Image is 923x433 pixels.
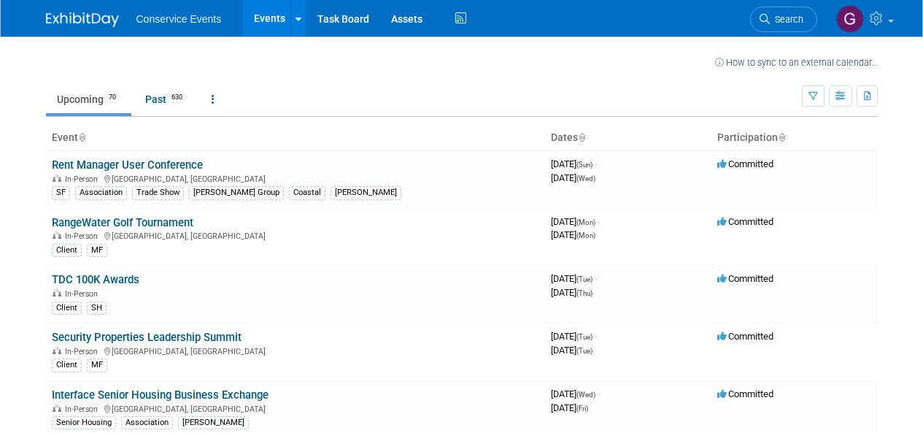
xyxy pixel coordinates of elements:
[132,186,184,199] div: Trade Show
[52,388,269,402] a: Interface Senior Housing Business Exchange
[134,85,198,113] a: Past630
[52,229,539,241] div: [GEOGRAPHIC_DATA], [GEOGRAPHIC_DATA]
[65,231,102,241] span: In-Person
[52,216,193,229] a: RangeWater Golf Tournament
[551,345,592,356] span: [DATE]
[121,416,173,429] div: Association
[178,416,249,429] div: [PERSON_NAME]
[715,57,878,68] a: How to sync to an external calendar...
[87,359,107,372] div: MF
[167,92,187,103] span: 630
[576,231,595,240] span: (Mon)
[576,347,592,355] span: (Tue)
[770,14,803,25] span: Search
[551,402,588,413] span: [DATE]
[545,126,711,150] th: Dates
[551,331,597,342] span: [DATE]
[551,273,597,284] span: [DATE]
[65,347,102,356] span: In-Person
[65,289,102,299] span: In-Person
[551,287,592,298] span: [DATE]
[717,331,773,342] span: Committed
[52,302,82,315] div: Client
[551,388,600,399] span: [DATE]
[576,175,595,183] span: (Wed)
[289,186,325,199] div: Coastal
[576,161,592,169] span: (Sun)
[717,158,773,169] span: Committed
[87,302,107,315] div: SH
[75,186,127,199] div: Association
[46,12,119,27] img: ExhibitDay
[52,172,539,184] div: [GEOGRAPHIC_DATA], [GEOGRAPHIC_DATA]
[576,218,595,226] span: (Mon)
[750,7,817,32] a: Search
[46,126,545,150] th: Event
[598,216,600,227] span: -
[52,416,116,429] div: Senior Housing
[576,391,595,399] span: (Wed)
[65,405,102,414] span: In-Person
[52,359,82,372] div: Client
[551,229,595,240] span: [DATE]
[53,347,61,354] img: In-Person Event
[598,388,600,399] span: -
[53,289,61,296] img: In-Person Event
[65,175,102,184] span: In-Person
[778,131,785,143] a: Sort by Participation Type
[53,175,61,182] img: In-Person Event
[576,289,592,297] span: (Thu)
[576,275,592,283] span: (Tue)
[717,216,773,227] span: Committed
[52,186,70,199] div: SF
[331,186,401,199] div: [PERSON_NAME]
[189,186,284,199] div: [PERSON_NAME] Group
[52,273,139,286] a: TDC 100K Awards
[104,92,120,103] span: 70
[52,402,539,414] div: [GEOGRAPHIC_DATA], [GEOGRAPHIC_DATA]
[711,126,878,150] th: Participation
[551,158,597,169] span: [DATE]
[136,13,222,25] span: Conservice Events
[595,331,597,342] span: -
[78,131,85,143] a: Sort by Event Name
[551,172,595,183] span: [DATE]
[52,345,539,356] div: [GEOGRAPHIC_DATA], [GEOGRAPHIC_DATA]
[595,158,597,169] span: -
[52,158,203,172] a: Rent Manager User Conference
[576,333,592,341] span: (Tue)
[717,388,773,399] span: Committed
[717,273,773,284] span: Committed
[576,405,588,413] span: (Fri)
[551,216,600,227] span: [DATE]
[52,244,82,257] div: Client
[53,231,61,239] img: In-Person Event
[87,244,107,257] div: MF
[595,273,597,284] span: -
[46,85,131,113] a: Upcoming70
[578,131,585,143] a: Sort by Start Date
[836,5,864,33] img: Gayle Reese
[52,331,242,344] a: Security Properties Leadership Summit
[53,405,61,412] img: In-Person Event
